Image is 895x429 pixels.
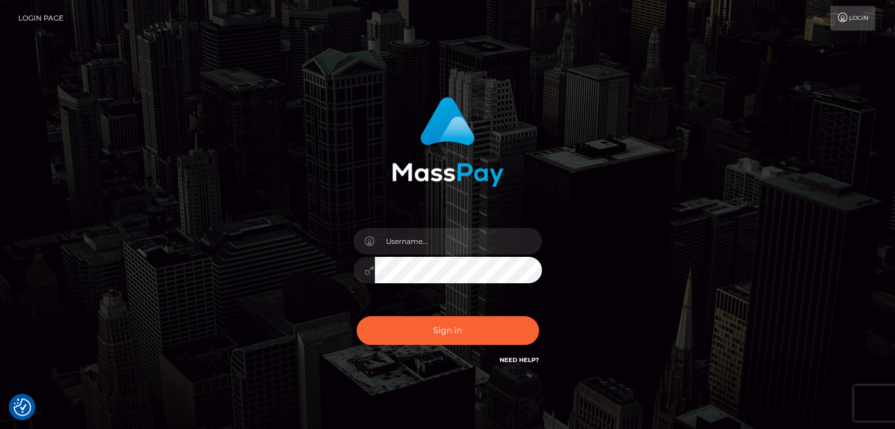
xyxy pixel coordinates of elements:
button: Consent Preferences [14,398,31,416]
a: Login [830,6,875,31]
a: Need Help? [500,356,539,364]
img: MassPay Login [392,97,504,187]
button: Sign in [357,316,539,345]
img: Revisit consent button [14,398,31,416]
input: Username... [375,228,542,254]
a: Login Page [18,6,64,31]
